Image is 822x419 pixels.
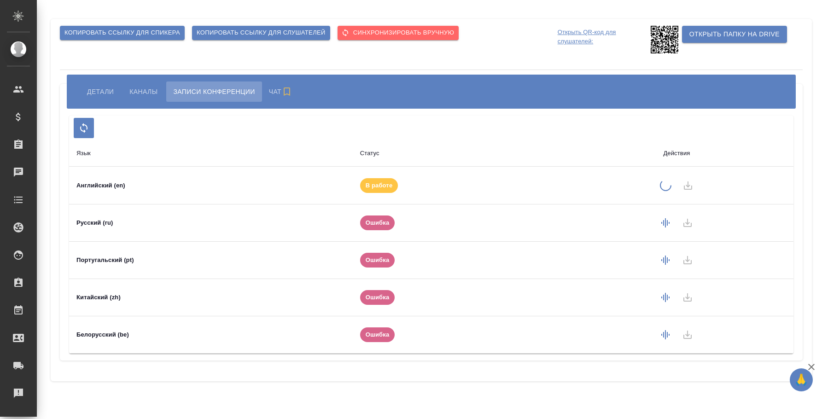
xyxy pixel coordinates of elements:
[560,140,793,167] th: Действия
[69,140,353,167] th: Язык
[353,140,560,167] th: Статус
[654,286,676,308] button: Сформировать запись
[654,249,676,271] button: Сформировать запись
[69,204,353,242] td: Русский (ru)
[173,86,255,97] span: Записи конференции
[360,256,395,265] span: Ошибка
[64,28,180,38] span: Копировать ссылку для спикера
[558,26,648,53] p: Открыть QR-код для слушателей:
[360,330,395,339] span: Ошибка
[790,368,813,391] button: 🙏
[654,324,676,346] button: Сформировать запись
[360,293,395,302] span: Ошибка
[682,26,787,43] button: Открыть папку на Drive
[281,86,292,97] svg: Подписаться
[360,181,398,190] span: В работе
[69,167,353,204] td: Английский (en)
[342,28,454,38] span: Cинхронизировать вручную
[69,279,353,316] td: Китайский (zh)
[793,370,809,390] span: 🙏
[360,218,395,227] span: Ошибка
[689,29,780,40] span: Открыть папку на Drive
[60,26,185,40] button: Копировать ссылку для спикера
[87,86,114,97] span: Детали
[69,242,353,279] td: Португальский (pt)
[654,212,676,234] button: Сформировать запись
[69,316,353,354] td: Белорусский (be)
[269,86,295,97] span: Чат
[192,26,330,40] button: Копировать ссылку для слушателей
[197,28,326,38] span: Копировать ссылку для слушателей
[74,118,94,138] button: Обновить список
[338,26,459,40] button: Cинхронизировать вручную
[129,86,157,97] span: Каналы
